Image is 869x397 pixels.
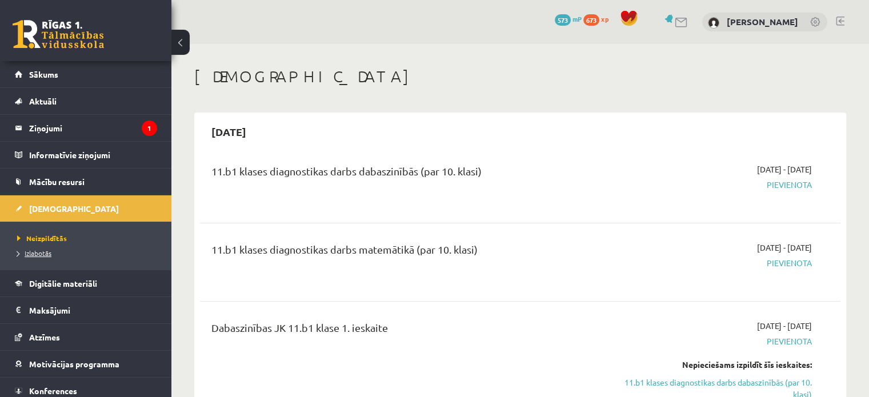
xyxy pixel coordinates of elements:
[15,88,157,114] a: Aktuāli
[29,96,57,106] span: Aktuāli
[29,115,157,141] legend: Ziņojumi
[583,14,614,23] a: 673 xp
[29,297,157,323] legend: Maksājumi
[29,332,60,342] span: Atzīmes
[757,163,812,175] span: [DATE] - [DATE]
[623,359,812,371] div: Nepieciešams izpildīt šīs ieskaites:
[555,14,571,26] span: 573
[211,320,606,341] div: Dabaszinības JK 11.b1 klase 1. ieskaite
[17,234,67,243] span: Neizpildītās
[15,351,157,377] a: Motivācijas programma
[29,203,119,214] span: [DEMOGRAPHIC_DATA]
[15,324,157,350] a: Atzīmes
[15,195,157,222] a: [DEMOGRAPHIC_DATA]
[29,359,119,369] span: Motivācijas programma
[601,14,608,23] span: xp
[572,14,582,23] span: mP
[17,248,160,258] a: Izlabotās
[623,257,812,269] span: Pievienota
[757,242,812,254] span: [DATE] - [DATE]
[15,61,157,87] a: Sākums
[29,177,85,187] span: Mācību resursi
[583,14,599,26] span: 673
[13,20,104,49] a: Rīgas 1. Tālmācības vidusskola
[15,169,157,195] a: Mācību resursi
[15,115,157,141] a: Ziņojumi1
[211,242,606,263] div: 11.b1 klases diagnostikas darbs matemātikā (par 10. klasi)
[211,163,606,185] div: 11.b1 klases diagnostikas darbs dabaszinībās (par 10. klasi)
[757,320,812,332] span: [DATE] - [DATE]
[15,270,157,296] a: Digitālie materiāli
[29,278,97,288] span: Digitālie materiāli
[15,297,157,323] a: Maksājumi
[17,233,160,243] a: Neizpildītās
[17,248,51,258] span: Izlabotās
[15,142,157,168] a: Informatīvie ziņojumi
[555,14,582,23] a: 573 mP
[29,386,77,396] span: Konferences
[200,118,258,145] h2: [DATE]
[29,69,58,79] span: Sākums
[623,179,812,191] span: Pievienota
[29,142,157,168] legend: Informatīvie ziņojumi
[142,121,157,136] i: 1
[708,17,719,29] img: Marta Broka
[194,67,846,86] h1: [DEMOGRAPHIC_DATA]
[727,16,798,27] a: [PERSON_NAME]
[623,335,812,347] span: Pievienota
